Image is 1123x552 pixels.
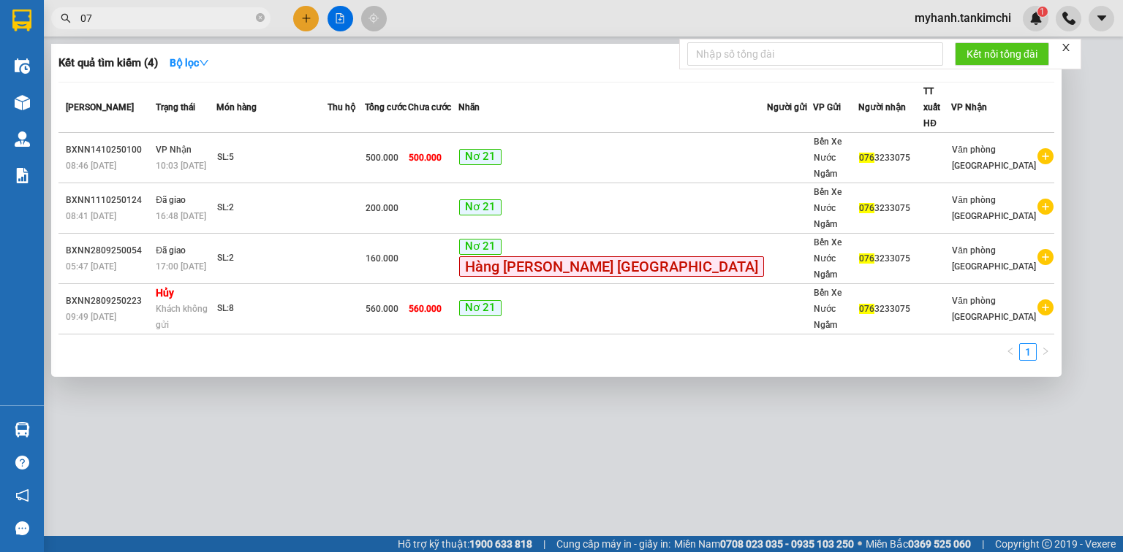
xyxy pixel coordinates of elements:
span: 200.000 [366,203,398,213]
span: Trạng thái [156,102,195,112]
span: Nơ 21 [459,149,502,165]
span: Bến Xe Nước Ngầm [814,288,842,330]
span: right [1041,347,1050,356]
img: logo-vxr [12,9,31,31]
span: Người gửi [767,102,807,112]
div: SL: 2 [217,250,327,267]
span: [PERSON_NAME] [66,102,134,112]
span: 08:41 [DATE] [66,211,116,221]
span: close [1061,42,1071,53]
span: 10:03 [DATE] [156,161,206,171]
span: VP Gửi [813,102,841,112]
span: 05:47 [DATE] [66,261,116,272]
span: 500.000 [409,153,442,163]
span: close-circle [256,13,265,22]
span: 16:48 [DATE] [156,211,206,221]
span: 17:00 [DATE] [156,261,206,272]
span: left [1006,347,1015,356]
span: Văn phòng [GEOGRAPHIC_DATA] [952,296,1036,322]
div: 3233075 [859,251,923,267]
span: Văn phòng [GEOGRAPHIC_DATA] [952,195,1036,221]
div: 3233075 [859,150,923,166]
span: question-circle [15,456,29,469]
div: BXNN2809250054 [66,243,151,258]
li: 1 [1019,343,1037,361]
div: SL: 5 [217,150,327,166]
span: notification [15,488,29,502]
button: Bộ lọcdown [158,51,221,74]
span: 076 [859,253,874,264]
span: Kết nối tổng đài [967,46,1037,62]
span: TT xuất HĐ [923,86,940,129]
span: Văn phòng [GEOGRAPHIC_DATA] [952,145,1036,171]
a: 1 [1020,344,1036,360]
span: Bến Xe Nước Ngầm [814,237,842,280]
span: Bến Xe Nước Ngầm [814,137,842,179]
div: 3233075 [859,302,923,317]
div: SL: 8 [217,301,327,317]
span: close-circle [256,12,265,26]
span: Nơ 21 [459,300,502,316]
div: SL: 2 [217,200,327,216]
span: VP Nhận [951,102,987,112]
span: 076 [859,203,874,213]
span: 500.000 [366,153,398,163]
div: BXNN1110250124 [66,193,151,208]
h3: Kết quả tìm kiếm ( 4 ) [58,55,158,71]
span: 560.000 [366,304,398,314]
li: Previous Page [1002,343,1019,361]
input: Tìm tên, số ĐT hoặc mã đơn [80,10,253,26]
span: Người nhận [858,102,906,112]
div: 3233075 [859,201,923,216]
span: message [15,521,29,535]
span: Thu hộ [328,102,355,112]
span: plus-circle [1037,249,1054,265]
span: Bến Xe Nước Ngầm [814,187,842,229]
span: plus-circle [1037,148,1054,164]
span: down [199,58,209,68]
span: 076 [859,153,874,163]
span: Đã giao [156,195,186,205]
span: Nơ 21 [459,199,502,215]
img: warehouse-icon [15,95,30,110]
div: BXNN2809250223 [66,294,151,309]
span: Khách không gửi [156,304,208,330]
span: Tổng cước [365,102,407,112]
span: Món hàng [216,102,257,112]
button: right [1037,343,1054,361]
span: 076 [859,304,874,314]
span: VP Nhận [156,145,192,155]
img: warehouse-icon [15,58,30,74]
span: 160.000 [366,253,398,264]
span: 08:46 [DATE] [66,161,116,171]
strong: Bộ lọc [170,57,209,69]
img: warehouse-icon [15,422,30,437]
button: Kết nối tổng đài [955,42,1049,66]
input: Nhập số tổng đài [687,42,943,66]
span: Văn phòng [GEOGRAPHIC_DATA] [952,245,1036,272]
span: Chưa cước [408,102,451,112]
div: BXNN1410250100 [66,142,151,158]
span: Nơ 21 [459,239,502,255]
span: plus-circle [1037,299,1054,315]
button: left [1002,343,1019,361]
strong: Hủy [156,287,174,299]
img: warehouse-icon [15,131,30,147]
span: search [61,13,71,23]
span: 560.000 [409,304,442,314]
li: Next Page [1037,343,1054,361]
span: 09:49 [DATE] [66,312,116,322]
img: solution-icon [15,168,30,183]
span: Nhãn [458,102,480,112]
span: Hàng [PERSON_NAME] [GEOGRAPHIC_DATA] [459,256,764,277]
span: Đã giao [156,245,186,256]
span: plus-circle [1037,199,1054,215]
